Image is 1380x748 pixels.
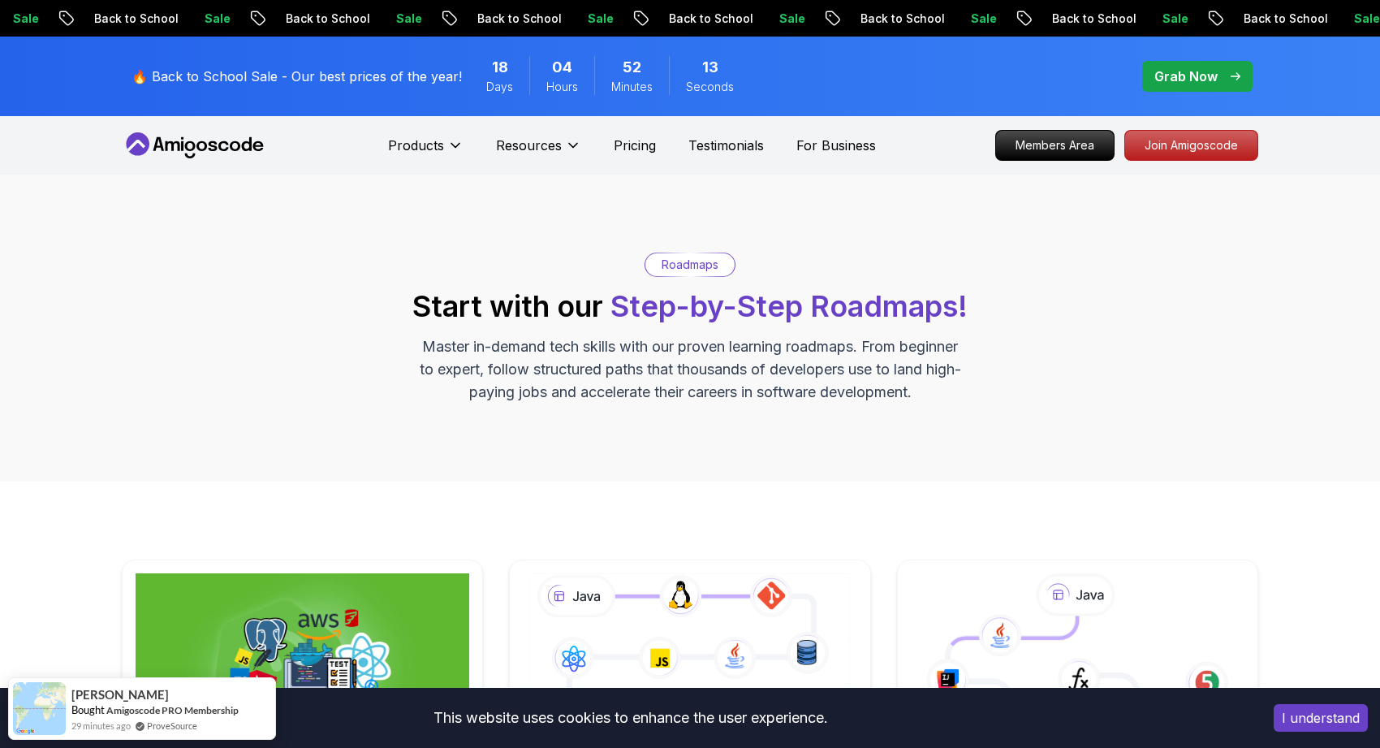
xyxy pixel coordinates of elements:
span: Bought [71,703,105,716]
p: Back to School [655,11,765,27]
button: Products [388,136,464,168]
p: Roadmaps [662,257,718,273]
img: provesource social proof notification image [13,682,66,735]
p: Sale [1149,11,1201,27]
p: Join Amigoscode [1125,131,1257,160]
h2: Start with our [412,290,968,322]
button: Accept cookies [1274,704,1368,732]
p: Back to School [272,11,382,27]
p: Grab Now [1154,67,1218,86]
a: Pricing [614,136,656,155]
span: 29 minutes ago [71,719,131,733]
button: Resources [496,136,581,168]
p: Sale [957,11,1009,27]
a: Testimonials [688,136,764,155]
p: Sale [191,11,243,27]
span: 4 Hours [552,56,572,79]
a: Join Amigoscode [1124,130,1258,161]
p: 🔥 Back to School Sale - Our best prices of the year! [132,67,462,86]
p: Products [388,136,444,155]
span: [PERSON_NAME] [71,688,169,702]
p: Sale [382,11,434,27]
span: Step-by-Step Roadmaps! [610,288,968,324]
p: Resources [496,136,562,155]
span: 52 Minutes [623,56,641,79]
span: Minutes [611,79,653,95]
a: For Business [796,136,876,155]
p: Back to School [847,11,957,27]
p: Back to School [464,11,574,27]
p: Back to School [80,11,191,27]
p: Members Area [996,131,1114,160]
div: This website uses cookies to enhance the user experience. [12,700,1249,736]
span: Seconds [686,79,734,95]
span: 13 Seconds [702,56,718,79]
span: Days [486,79,513,95]
p: Sale [765,11,817,27]
a: ProveSource [147,719,197,733]
p: Back to School [1038,11,1149,27]
span: Hours [546,79,578,95]
p: Back to School [1230,11,1340,27]
p: Master in-demand tech skills with our proven learning roadmaps. From beginner to expert, follow s... [417,335,963,404]
a: Amigoscode PRO Membership [106,704,239,716]
span: 18 Days [492,56,508,79]
a: Members Area [995,130,1115,161]
p: Sale [574,11,626,27]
